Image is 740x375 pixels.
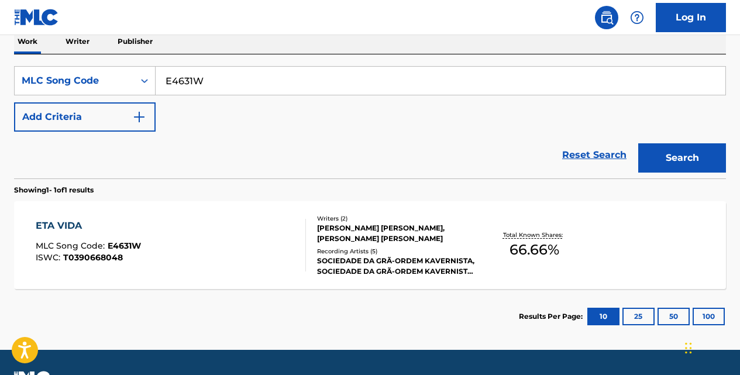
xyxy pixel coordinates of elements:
[114,29,156,54] p: Publisher
[132,110,146,124] img: 9d2ae6d4665cec9f34b9.svg
[108,240,141,251] span: E4631W
[630,11,644,25] img: help
[36,252,63,263] span: ISWC :
[519,311,586,322] p: Results Per Page:
[600,11,614,25] img: search
[658,308,690,325] button: 50
[595,6,618,29] a: Public Search
[36,219,141,233] div: ETA VIDA
[62,29,93,54] p: Writer
[503,230,566,239] p: Total Known Shares:
[317,214,475,223] div: Writers ( 2 )
[14,29,41,54] p: Work
[556,142,632,168] a: Reset Search
[14,102,156,132] button: Add Criteria
[22,74,127,88] div: MLC Song Code
[682,319,740,375] iframe: Chat Widget
[317,223,475,244] div: [PERSON_NAME] [PERSON_NAME], [PERSON_NAME] [PERSON_NAME]
[510,239,559,260] span: 66.66 %
[625,6,649,29] div: Help
[317,247,475,256] div: Recording Artists ( 5 )
[656,3,726,32] a: Log In
[693,308,725,325] button: 100
[14,201,726,289] a: ETA VIDAMLC Song Code:E4631WISWC:T0390668048Writers (2)[PERSON_NAME] [PERSON_NAME], [PERSON_NAME]...
[14,185,94,195] p: Showing 1 - 1 of 1 results
[14,9,59,26] img: MLC Logo
[14,66,726,178] form: Search Form
[685,331,692,366] div: Drag
[638,143,726,173] button: Search
[622,308,655,325] button: 25
[587,308,619,325] button: 10
[63,252,123,263] span: T0390668048
[36,240,108,251] span: MLC Song Code :
[317,256,475,277] div: SOCIEDADE DA GRÃ-ORDEM KAVERNISTA, SOCIEDADE DA GRÃ-ORDEM KAVERNISTA, SOCIEDADE DA GRÃ-ORDEM KAVE...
